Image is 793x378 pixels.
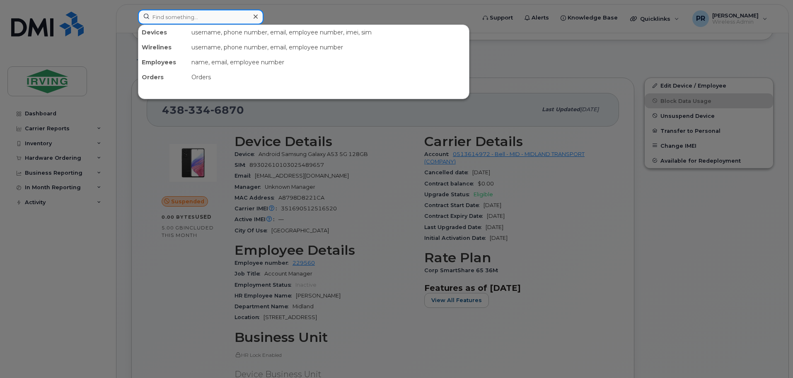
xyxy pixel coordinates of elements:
[138,70,188,85] div: Orders
[138,40,188,55] div: Wirelines
[188,55,469,70] div: name, email, employee number
[188,40,469,55] div: username, phone number, email, employee number
[138,10,264,24] input: Find something...
[138,55,188,70] div: Employees
[138,25,188,40] div: Devices
[188,25,469,40] div: username, phone number, email, employee number, imei, sim
[188,70,469,85] div: Orders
